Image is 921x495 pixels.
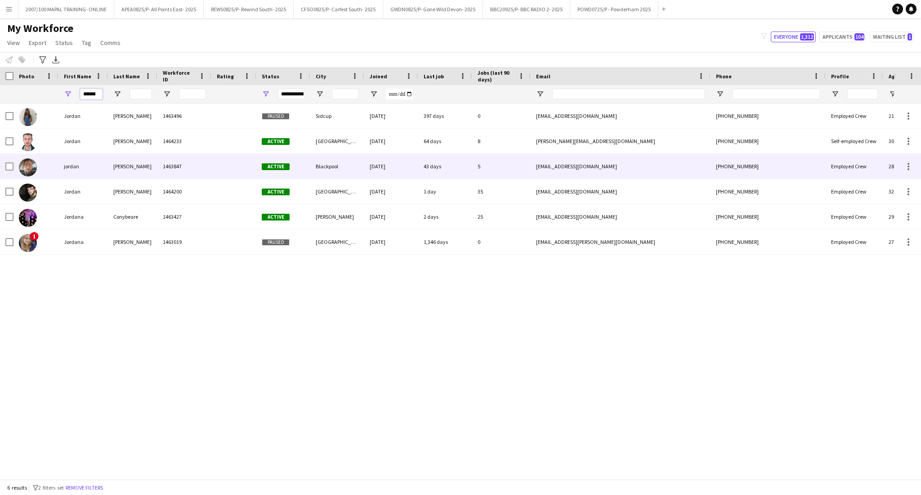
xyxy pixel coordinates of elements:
button: REWS0825/P- Rewind South- 2025 [204,0,294,18]
button: Open Filter Menu [262,90,270,98]
button: 2007/100 MAPAL TRAINING- ONLINE [18,0,114,18]
span: Paused [262,239,290,246]
div: 0 [472,229,531,254]
div: 1 day [418,179,472,204]
button: Open Filter Menu [716,90,724,98]
div: Jordan [58,129,108,153]
button: CFSO0825/P- Carfest South- 2025 [294,0,383,18]
span: Active [262,189,290,195]
input: City Filter Input [332,89,359,99]
button: BBC20925/P- BBC RADIO 2- 2025 [483,0,570,18]
div: [PERSON_NAME] [108,129,157,153]
div: Blackpool [310,154,364,179]
button: Open Filter Menu [113,90,121,98]
div: 397 days [418,103,472,128]
button: Remove filters [64,483,105,493]
span: 104 [854,33,864,40]
div: 1,346 days [418,229,472,254]
span: Status [55,39,73,47]
div: [PHONE_NUMBER] [711,129,826,153]
div: 28 [883,154,921,179]
div: [PHONE_NUMBER] [711,154,826,179]
div: [PERSON_NAME] [108,103,157,128]
button: Open Filter Menu [64,90,72,98]
div: Employed Crew [826,103,883,128]
div: Employed Crew [826,154,883,179]
span: 1 [908,33,912,40]
div: 27 [883,229,921,254]
span: First Name [64,73,91,80]
div: Jordan [58,179,108,204]
input: First Name Filter Input [80,89,103,99]
span: Profile [831,73,849,80]
span: Status [262,73,279,80]
span: Comms [100,39,121,47]
div: [GEOGRAPHIC_DATA] [310,129,364,153]
span: Last Name [113,73,140,80]
button: Open Filter Menu [316,90,324,98]
div: [DATE] [364,129,418,153]
span: Active [262,163,290,170]
div: 64 days [418,129,472,153]
div: Conybeare [108,204,157,229]
div: Employed Crew [826,179,883,204]
div: [EMAIL_ADDRESS][DOMAIN_NAME] [531,154,711,179]
div: [PHONE_NUMBER] [711,204,826,229]
div: 1464233 [157,129,211,153]
div: [EMAIL_ADDRESS][DOMAIN_NAME] [531,204,711,229]
div: 30 [883,129,921,153]
app-action-btn: Advanced filters [37,54,48,65]
div: [PHONE_NUMBER] [711,229,826,254]
div: 1463019 [157,229,211,254]
div: 1464200 [157,179,211,204]
div: [EMAIL_ADDRESS][DOMAIN_NAME] [531,103,711,128]
img: Jordan Jennings-O [19,133,37,151]
div: 0 [472,103,531,128]
button: Open Filter Menu [889,90,897,98]
div: [DATE] [364,103,418,128]
input: Profile Filter Input [847,89,878,99]
div: [EMAIL_ADDRESS][DOMAIN_NAME] [531,179,711,204]
div: 32 [883,179,921,204]
div: [PERSON_NAME] [108,154,157,179]
div: 1463847 [157,154,211,179]
div: Jordana [58,229,108,254]
div: [EMAIL_ADDRESS][PERSON_NAME][DOMAIN_NAME] [531,229,711,254]
div: 5 [472,154,531,179]
div: [GEOGRAPHIC_DATA] [310,229,364,254]
button: Open Filter Menu [163,90,171,98]
div: [PHONE_NUMBER] [711,179,826,204]
div: 25 [472,204,531,229]
span: Rating [217,73,234,80]
span: ! [30,232,39,241]
div: [DATE] [364,229,418,254]
a: Comms [97,37,124,49]
input: Last Name Filter Input [130,89,152,99]
div: [PERSON_NAME] [310,204,364,229]
span: My Workforce [7,22,73,35]
div: jordan [58,154,108,179]
app-action-btn: Export XLSX [50,54,61,65]
img: Jordan Doogan [19,108,37,126]
span: City [316,73,326,80]
div: [DATE] [364,179,418,204]
span: 2 filters set [38,484,64,491]
div: Sidcup [310,103,364,128]
div: [PERSON_NAME][EMAIL_ADDRESS][DOMAIN_NAME] [531,129,711,153]
span: Active [262,138,290,145]
span: Export [29,39,46,47]
button: GWDN0825/P- Gone Wild Devon- 2025 [383,0,483,18]
span: Age [889,73,898,80]
div: 2 days [418,204,472,229]
input: Email Filter Input [552,89,705,99]
div: [PHONE_NUMBER] [711,103,826,128]
a: Status [52,37,76,49]
img: Jordana Conybeare [19,209,37,227]
div: Jordana [58,204,108,229]
div: 29 [883,204,921,229]
div: 35 [472,179,531,204]
button: Applicants104 [819,31,866,42]
span: Last job [424,73,444,80]
span: Active [262,214,290,220]
div: [GEOGRAPHIC_DATA] [310,179,364,204]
